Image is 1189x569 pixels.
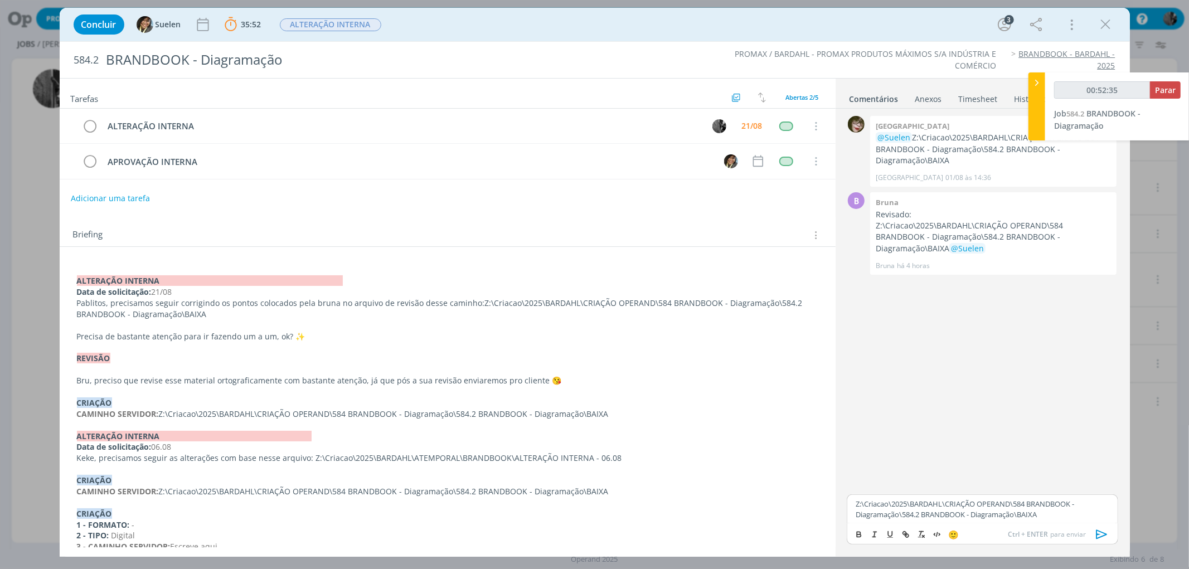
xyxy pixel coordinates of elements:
div: 3 [1004,15,1014,25]
span: 01/08 às 14:36 [945,173,991,183]
span: Escreve aqui [171,541,218,552]
strong: CRIAÇÃO [77,397,112,408]
img: P [712,119,726,133]
span: ALTERAÇÃO INTERNA [280,18,381,31]
span: Abertas 2/5 [786,93,819,101]
a: Job584.2BRANDBOOK - Diagramação [1054,108,1141,131]
div: BRANDBOOK - Diagramação [101,46,677,74]
span: Concluir [81,20,117,29]
a: Timesheet [958,89,998,105]
span: há 4 horas [897,261,930,271]
a: BRANDBOOK - BARDAHL - 2025 [1019,48,1115,70]
b: [GEOGRAPHIC_DATA] [876,121,949,131]
span: 584.2 [74,54,99,66]
button: ALTERAÇÃO INTERNA [279,18,382,32]
span: @Suelen [877,132,910,143]
img: S [724,154,738,168]
span: @Suelen [951,243,984,254]
span: para enviar [1008,529,1086,539]
div: 21/08 [742,122,763,130]
a: Comentários [849,89,899,105]
div: B [848,192,865,209]
button: 🙂 [945,528,961,541]
button: Parar [1150,81,1181,99]
button: Concluir [74,14,124,35]
img: K [848,116,865,133]
img: arrow-down-up.svg [758,93,766,103]
div: dialog [60,8,1130,557]
span: Briefing [73,228,103,242]
b: Bruna [876,197,899,207]
p: Z:\Criacao\2025\BARDAHL\CRIAÇÃO OPERAND\584 BRANDBOOK - Diagramação\584.2 BRANDBOOK - Diagramação... [876,220,1111,254]
button: 35:52 [222,16,264,33]
a: PROMAX / BARDAHL - PROMAX PRODUTOS MÁXIMOS S/A INDÚSTRIA E COMÉRCIO [735,48,996,70]
span: - [132,519,135,530]
strong: Data de solicitação: [77,286,152,297]
button: 3 [996,16,1013,33]
span: BRANDBOOK - Diagramação [1054,108,1141,131]
span: Digital [111,530,135,541]
span: Parar [1155,85,1176,95]
strong: 2 - TIPO: [77,530,109,541]
img: S [137,16,153,33]
strong: CRIAÇÃO [77,508,112,519]
strong: Data de solicitação: [77,441,152,452]
strong: 3 - CAMINHO SERVIDOR: [77,541,171,552]
span: 21/08 [152,286,172,297]
p: Z:\Criacao\2025\BARDAHL\CRIAÇÃO OPERAND\584 BRANDBOOK - Diagramação\584.2 BRANDBOOK - Diagramação... [77,408,818,420]
strong: CAMINHO SERVIDOR: [77,486,159,497]
button: SSuelen [137,16,181,33]
span: Ctrl + ENTER [1008,529,1051,539]
div: APROVAÇÃO INTERNA [103,155,714,169]
span: 06.08 [152,441,172,452]
strong: REVISÃO [77,353,110,363]
button: P [711,118,728,134]
div: Anexos [915,94,942,105]
p: Bru, preciso que revise esse material ortograficamente com bastante atenção, já que pós a sua rev... [77,375,818,386]
p: Precisa de bastante atenção para ir fazendo um a um, ok? ✨ [77,331,818,342]
strong: ALTERAÇÃO INTERNA [77,431,312,441]
p: Keke, precisamos seguir as alterações com base nesse arquivo: Z:\Criacao\2025\BARDAHL\ATEMPORAL\B... [77,453,818,464]
button: Adicionar uma tarefa [70,188,151,208]
span: 🙂 [948,529,959,540]
p: Revisado: [876,209,1111,220]
button: S [723,153,740,169]
p: Z:\Criacao\2025\BARDAHL\CRIAÇÃO OPERAND\584 BRANDBOOK - Diagramação\584.2 BRANDBOOK - Diagramação... [856,499,1109,519]
span: Tarefas [71,91,99,104]
p: Pablitos, precisamos seguir corrigindo os pontos colocados pela bruna no arquivo de revisão desse... [77,298,818,320]
strong: ALTERAÇÃO INTERNA [77,275,343,286]
p: [GEOGRAPHIC_DATA] [876,173,943,183]
div: ALTERAÇÃO INTERNA [103,119,702,133]
strong: CAMINHO SERVIDOR: [77,408,159,419]
a: Histórico [1014,89,1048,105]
span: Suelen [156,21,181,28]
strong: 1 - FORMATO: [77,519,130,530]
span: 35:52 [241,19,261,30]
p: Z:\Criacao\2025\BARDAHL\CRIAÇÃO OPERAND\584 BRANDBOOK - Diagramação\584.2 BRANDBOOK - Diagramação... [876,132,1111,166]
span: 584.2 [1066,109,1084,119]
p: Z:\Criacao\2025\BARDAHL\CRIAÇÃO OPERAND\584 BRANDBOOK - Diagramação\584.2 BRANDBOOK - Diagramação... [77,486,818,497]
p: Bruna [876,261,895,271]
span: Z:\Criacao\2025\BARDAHL\CRIAÇÃO OPERAND\584 BRANDBOOK - Diagramação\584.2 BRANDBOOK - Diagramação... [77,298,805,319]
strong: CRIAÇÃO [77,475,112,485]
